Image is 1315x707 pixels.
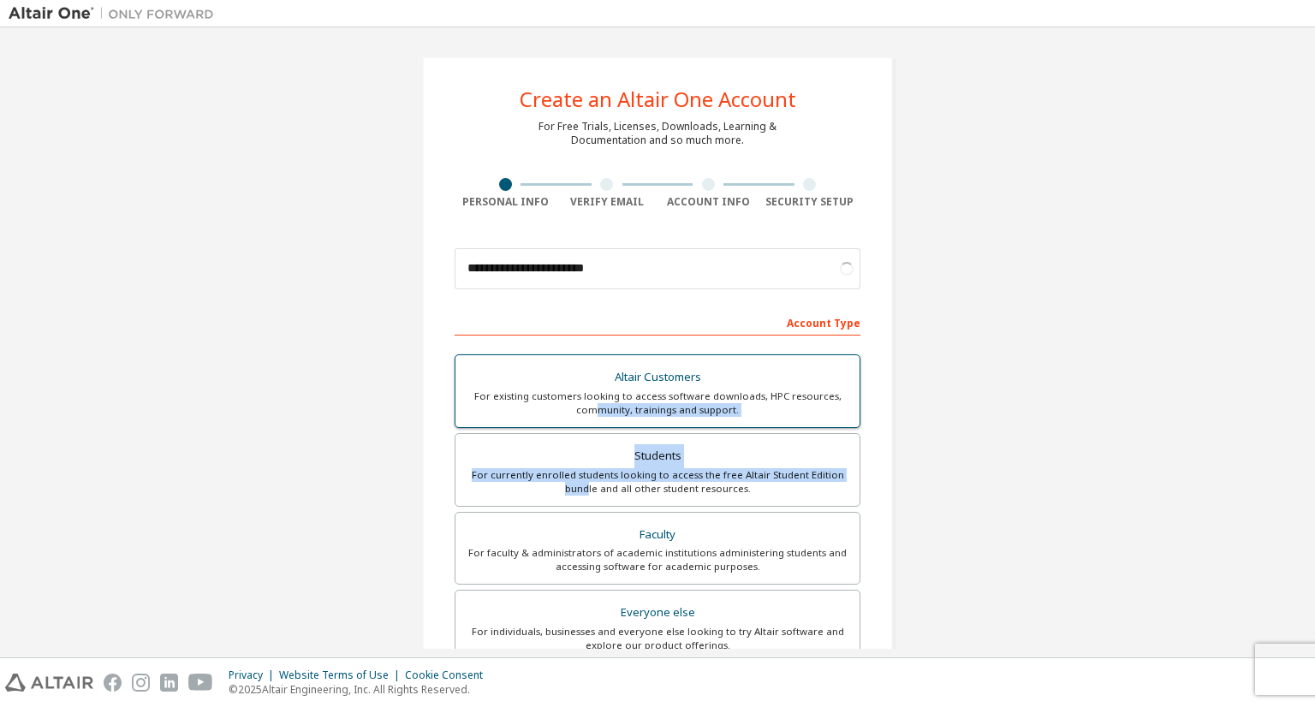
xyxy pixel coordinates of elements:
[466,444,849,468] div: Students
[160,674,178,692] img: linkedin.svg
[279,668,405,682] div: Website Terms of Use
[405,668,493,682] div: Cookie Consent
[466,389,849,417] div: For existing customers looking to access software downloads, HPC resources, community, trainings ...
[229,668,279,682] div: Privacy
[538,120,777,147] div: For Free Trials, Licenses, Downloads, Learning & Documentation and so much more.
[466,625,849,652] div: For individuals, businesses and everyone else looking to try Altair software and explore our prod...
[455,195,556,209] div: Personal Info
[466,468,849,496] div: For currently enrolled students looking to access the free Altair Student Edition bundle and all ...
[466,601,849,625] div: Everyone else
[188,674,213,692] img: youtube.svg
[5,674,93,692] img: altair_logo.svg
[229,682,493,697] p: © 2025 Altair Engineering, Inc. All Rights Reserved.
[556,195,658,209] div: Verify Email
[455,308,860,336] div: Account Type
[104,674,122,692] img: facebook.svg
[466,546,849,573] div: For faculty & administrators of academic institutions administering students and accessing softwa...
[132,674,150,692] img: instagram.svg
[466,523,849,547] div: Faculty
[9,5,223,22] img: Altair One
[466,365,849,389] div: Altair Customers
[520,89,796,110] div: Create an Altair One Account
[657,195,759,209] div: Account Info
[759,195,861,209] div: Security Setup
